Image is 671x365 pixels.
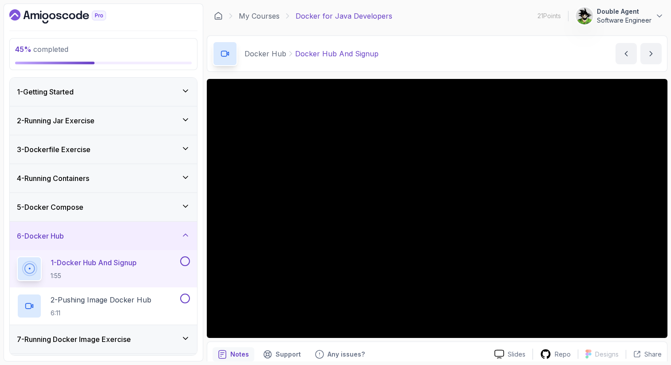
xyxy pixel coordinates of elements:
[239,11,280,21] a: My Courses
[15,45,32,54] span: 45 %
[640,43,662,64] button: next content
[207,79,667,338] iframe: 1 - Docker Hub and Signup
[17,294,190,318] button: 2-Pushing Image Docker Hub6:11
[17,144,91,155] h3: 3 - Dockerfile Exercise
[616,43,637,64] button: previous content
[245,48,286,59] p: Docker Hub
[595,350,619,359] p: Designs
[576,7,664,25] button: user profile imageDouble AgentSoftware Engineer
[576,8,593,24] img: user profile image
[51,257,137,268] p: 1 - Docker Hub And Signup
[17,256,190,281] button: 1-Docker Hub And Signup1:55
[17,202,83,212] h3: 5 - Docker Compose
[310,347,370,361] button: Feedback button
[51,294,151,305] p: 2 - Pushing Image Docker Hub
[17,86,74,97] h3: 1 - Getting Started
[10,222,197,250] button: 6-Docker Hub
[10,193,197,221] button: 5-Docker Compose
[533,349,578,360] a: Repo
[10,106,197,135] button: 2-Running Jar Exercise
[10,78,197,106] button: 1-Getting Started
[626,350,662,359] button: Share
[487,349,533,359] a: Slides
[17,173,89,184] h3: 4 - Running Containers
[51,309,151,318] p: 6:11
[17,115,95,126] h3: 2 - Running Jar Exercise
[9,9,126,24] a: Dashboard
[10,325,197,353] button: 7-Running Docker Image Exercise
[296,11,392,21] p: Docker for Java Developers
[213,347,254,361] button: notes button
[15,45,68,54] span: completed
[214,12,223,20] a: Dashboard
[276,350,301,359] p: Support
[537,12,561,20] p: 21 Points
[17,334,131,345] h3: 7 - Running Docker Image Exercise
[597,7,651,16] p: Double Agent
[644,350,662,359] p: Share
[295,48,379,59] p: Docker Hub And Signup
[258,347,306,361] button: Support button
[597,16,651,25] p: Software Engineer
[508,350,525,359] p: Slides
[328,350,365,359] p: Any issues?
[17,231,64,241] h3: 6 - Docker Hub
[51,271,137,280] p: 1:55
[10,135,197,164] button: 3-Dockerfile Exercise
[10,164,197,192] button: 4-Running Containers
[555,350,571,359] p: Repo
[230,350,249,359] p: Notes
